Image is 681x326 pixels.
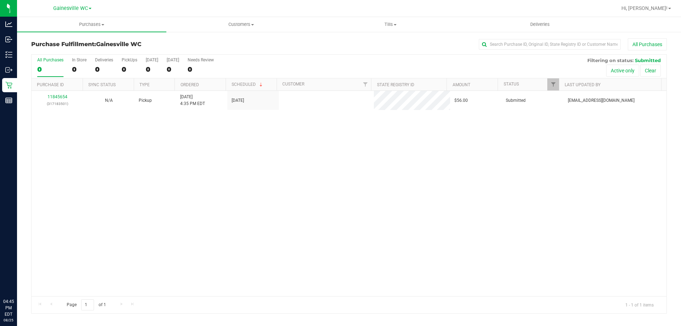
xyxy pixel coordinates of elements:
span: $56.00 [454,97,468,104]
span: Submitted [635,57,661,63]
a: Deliveries [465,17,615,32]
input: Search Purchase ID, Original ID, State Registry ID or Customer Name... [479,39,621,50]
inline-svg: Retail [5,82,12,89]
a: Amount [453,82,470,87]
span: Deliveries [521,21,559,28]
iframe: Resource center [7,269,28,291]
div: Deliveries [95,57,113,62]
span: Gainesville WC [53,5,88,11]
div: 0 [167,65,179,73]
span: Submitted [506,97,526,104]
a: 11845654 [48,94,67,99]
button: Clear [640,65,661,77]
inline-svg: Inbound [5,36,12,43]
p: 04:45 PM EDT [3,298,14,317]
div: [DATE] [146,57,158,62]
button: Active only [606,65,639,77]
button: All Purchases [628,38,667,50]
div: 0 [146,65,158,73]
span: [DATE] 4:35 PM EDT [180,94,205,107]
span: Pickup [139,97,152,104]
inline-svg: Outbound [5,66,12,73]
span: [EMAIL_ADDRESS][DOMAIN_NAME] [568,97,635,104]
span: [DATE] [232,97,244,104]
span: Filtering on status: [587,57,633,63]
span: Page of 1 [61,299,112,310]
div: All Purchases [37,57,63,62]
a: Purchases [17,17,166,32]
span: Not Applicable [105,98,113,103]
inline-svg: Inventory [5,51,12,58]
span: Customers [167,21,315,28]
a: Scheduled [232,82,264,87]
inline-svg: Reports [5,97,12,104]
div: 0 [72,65,87,73]
a: State Registry ID [377,82,414,87]
span: Tills [316,21,465,28]
a: Filter [359,78,371,90]
a: Last Updated By [565,82,600,87]
span: Hi, [PERSON_NAME]! [621,5,668,11]
div: In Store [72,57,87,62]
a: Sync Status [88,82,116,87]
input: 1 [81,299,94,310]
div: 0 [37,65,63,73]
div: PickUps [122,57,137,62]
a: Filter [547,78,559,90]
p: (317183501) [36,100,79,107]
a: Type [139,82,150,87]
a: Tills [316,17,465,32]
iframe: Resource center unread badge [21,268,29,277]
div: 0 [188,65,214,73]
inline-svg: Analytics [5,21,12,28]
span: Purchases [17,21,166,28]
p: 08/25 [3,317,14,323]
button: N/A [105,97,113,104]
a: Customer [282,82,304,87]
a: Ordered [181,82,199,87]
a: Purchase ID [37,82,64,87]
div: Needs Review [188,57,214,62]
div: 0 [95,65,113,73]
span: Gainesville WC [96,41,142,48]
h3: Purchase Fulfillment: [31,41,243,48]
a: Customers [166,17,316,32]
span: 1 - 1 of 1 items [620,299,659,310]
div: 0 [122,65,137,73]
div: [DATE] [167,57,179,62]
a: Status [504,82,519,87]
